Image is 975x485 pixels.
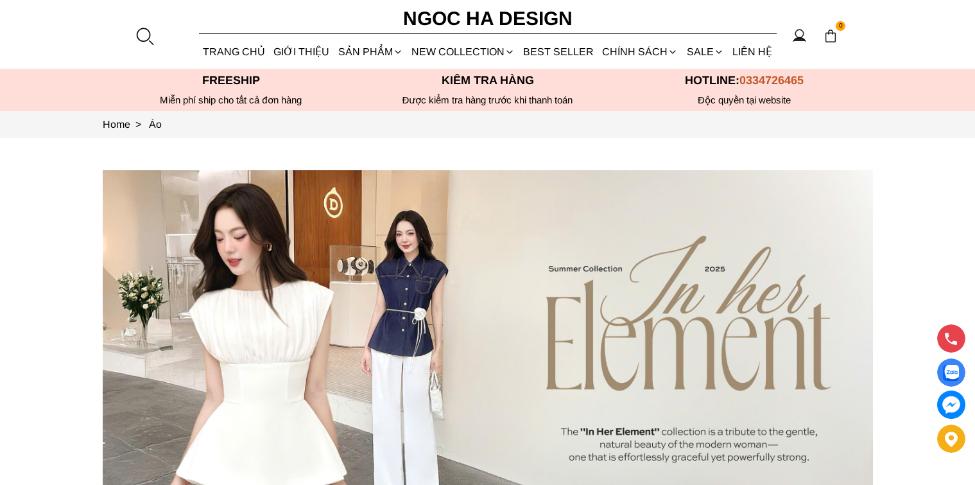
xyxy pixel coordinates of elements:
[739,74,804,87] span: 0334726465
[130,119,146,130] span: >
[149,119,162,130] a: Link to Áo
[519,35,598,69] a: BEST SELLER
[682,35,728,69] a: SALE
[598,35,682,69] div: Chính sách
[359,94,616,106] p: Được kiểm tra hàng trước khi thanh toán
[937,358,965,387] a: Display image
[334,35,407,69] div: SẢN PHẨM
[616,74,873,87] p: Hotline:
[836,21,846,31] span: 0
[824,29,838,43] img: img-CART-ICON-ksit0nf1
[407,35,519,69] a: NEW COLLECTION
[442,74,534,87] font: Kiểm tra hàng
[103,94,359,106] div: Miễn phí ship cho tất cả đơn hàng
[103,74,359,87] p: Freeship
[616,94,873,106] h6: Độc quyền tại website
[199,35,270,69] a: TRANG CHỦ
[270,35,334,69] a: GIỚI THIỆU
[728,35,776,69] a: LIÊN HỆ
[103,119,149,130] a: Link to Home
[392,3,584,34] a: Ngoc Ha Design
[937,391,965,419] a: messenger
[943,365,959,381] img: Display image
